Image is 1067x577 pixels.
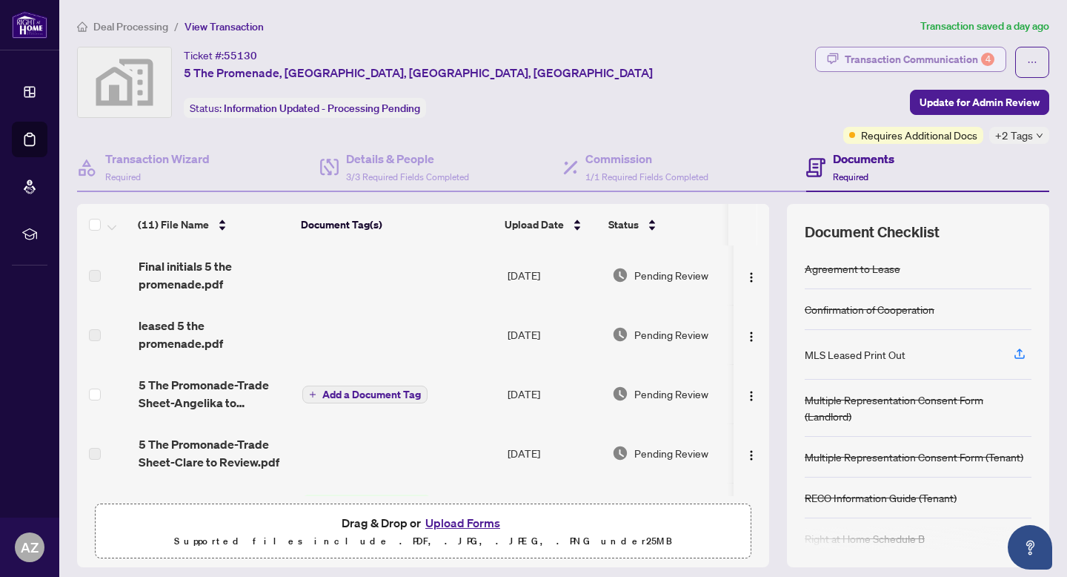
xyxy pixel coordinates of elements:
[585,171,708,182] span: 1/1 Required Fields Completed
[184,98,426,118] div: Status:
[805,346,905,363] div: MLS Leased Print Out
[502,483,606,547] td: [DATE]
[833,150,894,168] h4: Documents
[805,489,957,506] div: RECO Information Guide (Tenant)
[302,386,428,403] button: Add a Document Tag
[612,267,628,283] img: Document Status
[585,150,708,168] h4: Commission
[12,11,47,39] img: logo
[805,222,940,243] span: Document Checklist
[502,305,606,364] td: [DATE]
[502,364,606,423] td: [DATE]
[224,49,257,62] span: 55130
[78,47,171,117] img: svg%3e
[322,389,421,400] span: Add a Document Tag
[745,331,757,343] img: Logo
[174,18,179,35] li: /
[505,217,564,233] span: Upload Date
[1008,525,1052,570] button: Open asap
[184,47,257,64] div: Ticket #:
[634,386,708,402] span: Pending Review
[185,20,264,33] span: View Transaction
[612,445,628,461] img: Document Status
[634,267,708,283] span: Pending Review
[981,53,994,66] div: 4
[608,217,639,233] span: Status
[302,495,319,511] img: Status Icon
[805,449,1023,465] div: Multiple Representation Consent Form (Tenant)
[910,90,1049,115] button: Update for Admin Review
[499,204,602,245] th: Upload Date
[302,385,428,404] button: Add a Document Tag
[139,257,291,293] span: Final initials 5 the promenade.pdf
[319,495,431,511] span: Back to Vendor Letter
[21,537,39,558] span: AZ
[342,513,505,533] span: Drag & Drop or
[132,204,295,245] th: (11) File Name
[745,271,757,283] img: Logo
[920,18,1049,35] article: Transaction saved a day ago
[612,326,628,343] img: Document Status
[184,64,653,82] span: 5 The Promenade, [GEOGRAPHIC_DATA], [GEOGRAPHIC_DATA], [GEOGRAPHIC_DATA]
[105,150,210,168] h4: Transaction Wizard
[920,90,1040,114] span: Update for Admin Review
[612,386,628,402] img: Document Status
[104,533,742,550] p: Supported files include .PDF, .JPG, .JPEG, .PNG under 25 MB
[745,390,757,402] img: Logo
[833,171,868,182] span: Required
[739,323,763,346] button: Logo
[739,263,763,287] button: Logo
[421,513,505,533] button: Upload Forms
[1036,132,1043,139] span: down
[139,435,291,471] span: 5 The Promonade-Trade Sheet-Clare to Review.pdf
[805,260,900,277] div: Agreement to Lease
[739,382,763,406] button: Logo
[805,392,1031,424] div: Multiple Representation Consent Form (Landlord)
[302,495,431,535] button: Status IconBack to Vendor Letter
[309,391,316,398] span: plus
[805,301,934,317] div: Confirmation of Cooperation
[739,441,763,465] button: Logo
[634,445,708,461] span: Pending Review
[139,317,291,352] span: leased 5 the promenade.pdf
[77,22,87,32] span: home
[139,376,291,412] span: 5 The Promonade-Trade Sheet-Angelika to Review.pdf
[105,171,141,182] span: Required
[602,204,728,245] th: Status
[295,204,499,245] th: Document Tag(s)
[845,47,994,71] div: Transaction Communication
[224,102,420,115] span: Information Updated - Processing Pending
[1027,57,1037,67] span: ellipsis
[93,20,168,33] span: Deal Processing
[138,217,209,233] span: (11) File Name
[815,47,1006,72] button: Transaction Communication4
[96,504,751,559] span: Drag & Drop orUpload FormsSupported files include .PDF, .JPG, .JPEG, .PNG under25MB
[346,171,469,182] span: 3/3 Required Fields Completed
[346,150,469,168] h4: Details & People
[995,127,1033,144] span: +2 Tags
[861,127,977,143] span: Requires Additional Docs
[502,245,606,305] td: [DATE]
[634,326,708,343] span: Pending Review
[502,423,606,483] td: [DATE]
[745,449,757,461] img: Logo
